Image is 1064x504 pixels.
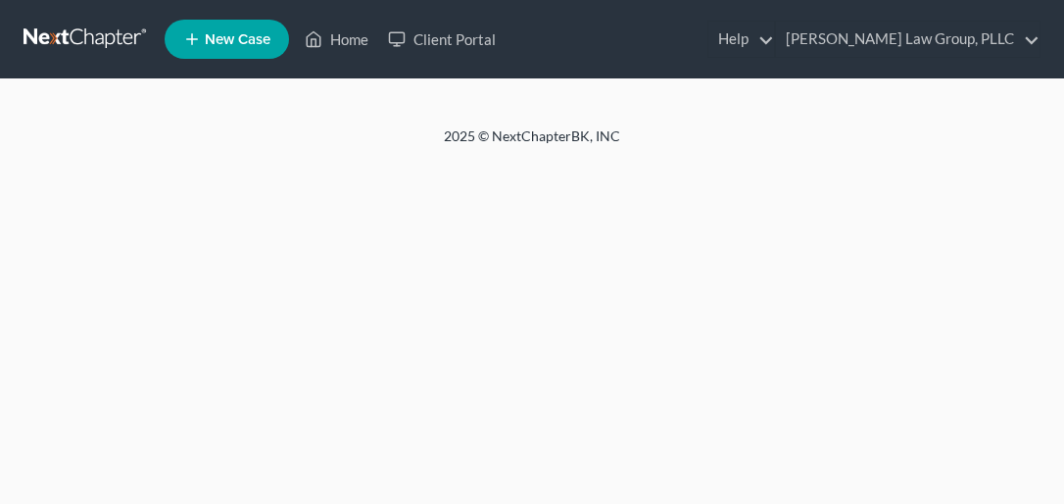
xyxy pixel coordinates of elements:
[378,22,506,57] a: Client Portal
[295,22,378,57] a: Home
[165,20,289,59] new-legal-case-button: New Case
[62,126,1002,162] div: 2025 © NextChapterBK, INC
[776,22,1040,57] a: [PERSON_NAME] Law Group, PLLC
[708,22,774,57] a: Help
